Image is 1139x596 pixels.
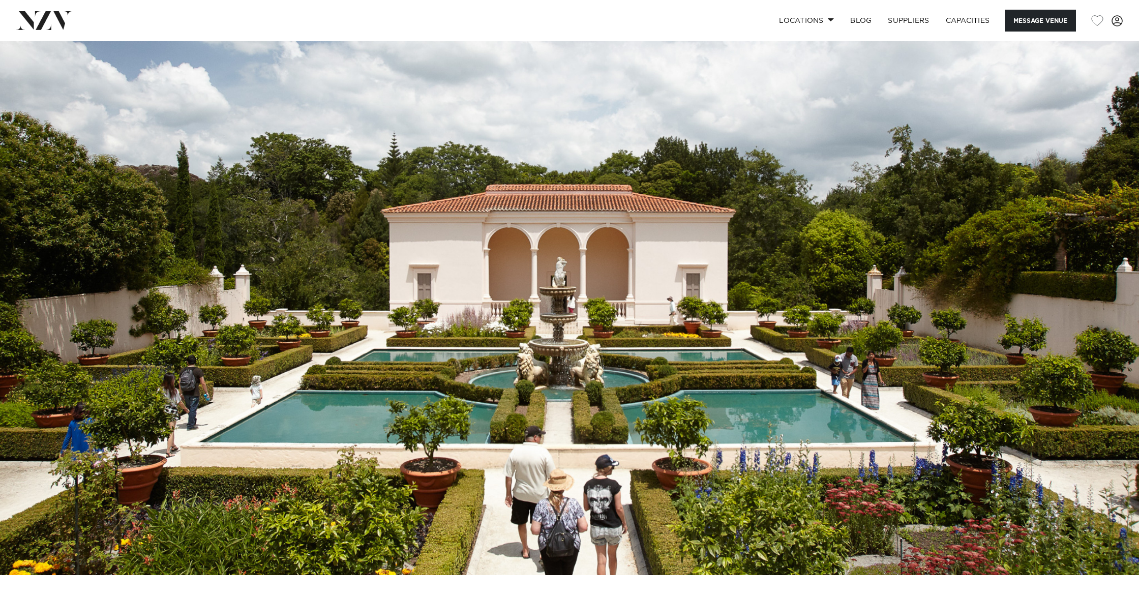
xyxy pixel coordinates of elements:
[938,10,998,32] a: Capacities
[842,10,880,32] a: BLOG
[1005,10,1076,32] button: Message Venue
[771,10,842,32] a: Locations
[880,10,937,32] a: SUPPLIERS
[16,11,72,29] img: nzv-logo.png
